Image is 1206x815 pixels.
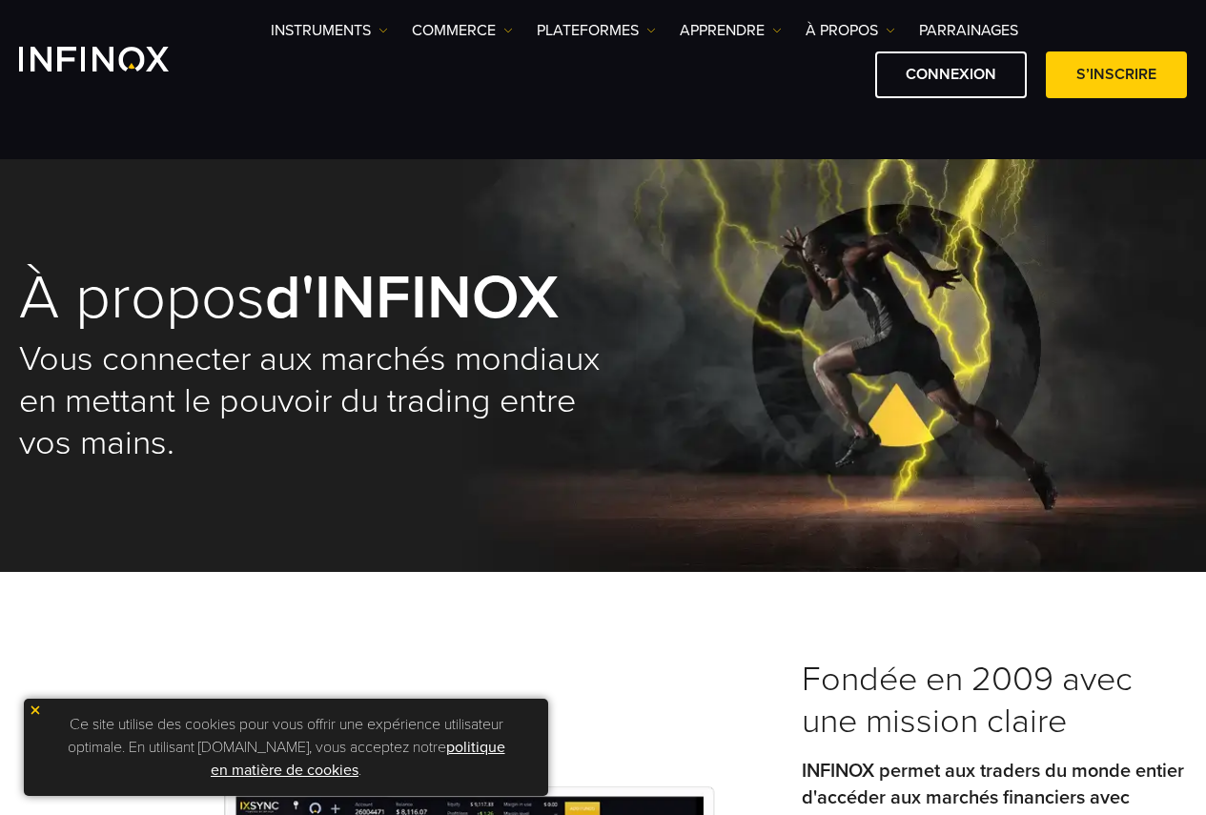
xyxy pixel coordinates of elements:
a: PLATEFORMES [537,19,656,42]
h2: Vous connecter aux marchés mondiaux en mettant le pouvoir du trading entre vos mains. [19,338,603,464]
h3: Fondée en 2009 avec une mission claire [802,659,1187,743]
a: INSTRUMENTS [271,19,388,42]
p: Ce site utilise des cookies pour vous offrir une expérience utilisateur optimale. En utilisant [D... [33,708,539,786]
a: INFINOX Logo [19,47,214,71]
a: COMMERCE [412,19,513,42]
a: S’inscrire [1046,51,1187,98]
a: Connexion [875,51,1027,98]
strong: d'INFINOX [265,260,559,336]
a: Parrainages [919,19,1018,42]
h1: À propos [19,267,603,329]
a: APPRENDRE [680,19,782,42]
img: yellow close icon [29,703,42,717]
a: À PROPOS [806,19,895,42]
